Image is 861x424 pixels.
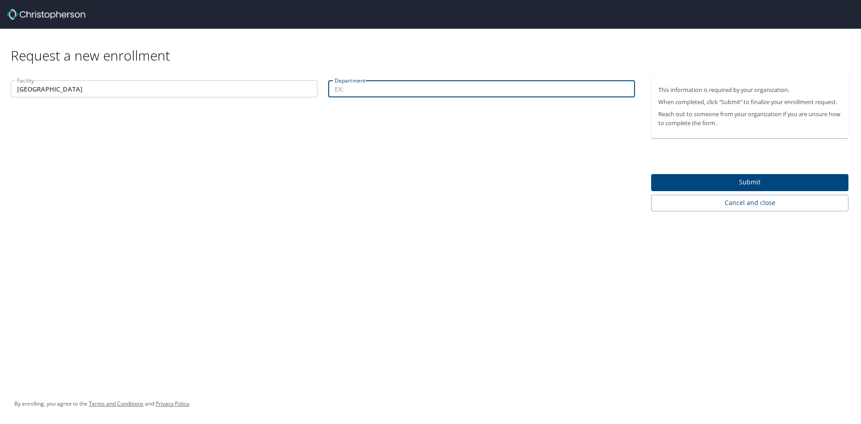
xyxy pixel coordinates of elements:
[11,29,856,64] div: Request a new enrollment
[658,177,841,188] span: Submit
[651,195,848,211] button: Cancel and close
[658,86,841,94] p: This information is required by your organization.
[651,174,848,192] button: Submit
[156,400,189,407] a: Privacy Policy
[658,197,841,209] span: Cancel and close
[328,80,635,97] input: EX:
[658,110,841,127] p: Reach out to someone from your organization if you are unsure how to complete the form.
[89,400,143,407] a: Terms and Conditions
[658,98,841,106] p: When completed, click “Submit” to finalize your enrollment request.
[14,393,191,415] div: By enrolling, you agree to the and .
[11,80,317,97] input: EX:
[7,9,85,20] img: cbt logo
